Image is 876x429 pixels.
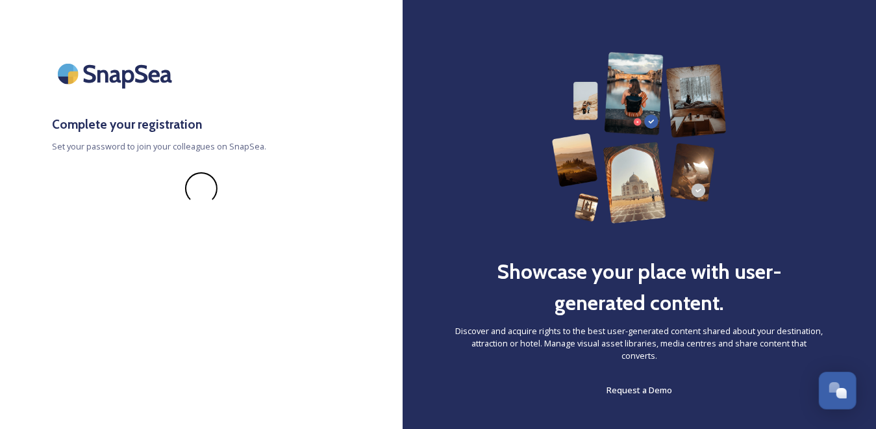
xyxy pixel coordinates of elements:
[607,384,672,396] span: Request a Demo
[552,52,727,224] img: 63b42ca75bacad526042e722_Group%20154-p-800.png
[819,372,857,409] button: Open Chat
[607,382,672,398] a: Request a Demo
[52,140,351,153] span: Set your password to join your colleagues on SnapSea.
[455,256,824,318] h2: Showcase your place with user-generated content.
[52,115,351,134] h3: Complete your registration
[455,325,824,363] span: Discover and acquire rights to the best user-generated content shared about your destination, att...
[52,52,182,96] img: SnapSea Logo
